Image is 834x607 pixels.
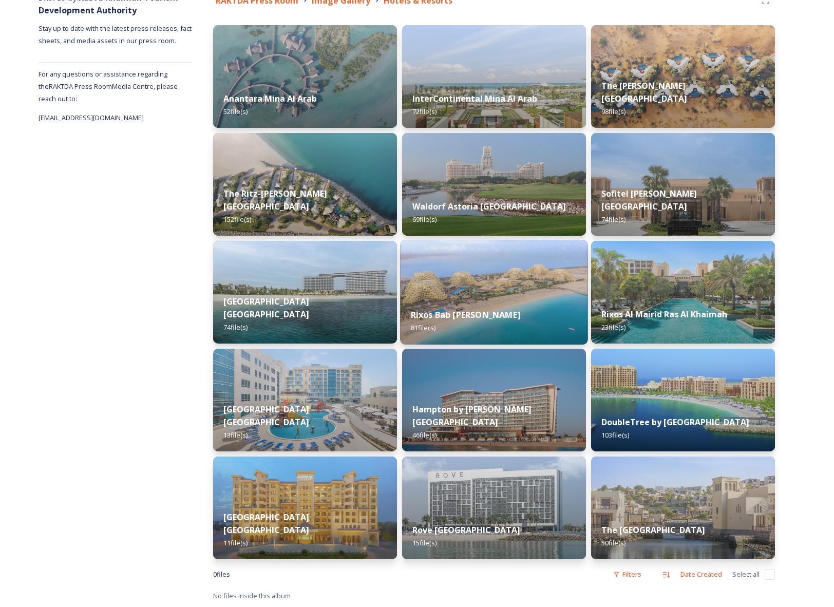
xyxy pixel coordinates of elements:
span: 103 file(s) [601,430,629,440]
img: a9ebf5a1-172b-4e0c-a824-34c24c466fca.jpg [591,133,775,236]
img: 78b6791c-afca-47d9-b215-0d5f683c3802.jpg [402,133,586,236]
span: Stay up to date with the latest press releases, fact sheets, and media assets in our press room. [39,24,193,45]
strong: [GEOGRAPHIC_DATA] [GEOGRAPHIC_DATA] [223,404,309,428]
strong: Rove [GEOGRAPHIC_DATA] [412,524,520,536]
div: Filters [608,564,647,584]
img: 6edc04dc-fcfe-4364-8953-8c9ab957814d.jpg [213,241,397,344]
span: 11 file(s) [223,538,248,547]
span: 69 file(s) [412,215,437,224]
span: 23 file(s) [601,323,625,332]
strong: [GEOGRAPHIC_DATA] [GEOGRAPHIC_DATA] [223,296,309,320]
span: 52 file(s) [223,107,248,116]
img: f7394c69-44d9-47a6-b400-a09558f9e5fa.jpg [591,241,775,344]
span: 81 file(s) [411,323,435,332]
span: 46 file(s) [412,430,437,440]
img: 85a5a4ef-4ac6-45f9-945c-f0a7d9fb5190.jpg [591,457,775,559]
img: 537ec3ea-6a47-4367-9128-3a6652454a1a.jpg [213,349,397,451]
strong: [GEOGRAPHIC_DATA] [GEOGRAPHIC_DATA] [223,511,309,536]
strong: The Ritz-[PERSON_NAME][GEOGRAPHIC_DATA] [223,188,327,212]
span: 50 file(s) [601,538,625,547]
strong: Hampton by [PERSON_NAME][GEOGRAPHIC_DATA] [412,404,532,428]
img: ce6e5df5-bf95-4540-aab7-1bfb19ca7ac2.jpg [591,25,775,128]
img: aa4048f6-56b4-40ca-bd46-89bef3671076.jpg [402,25,586,128]
strong: Waldorf Astoria [GEOGRAPHIC_DATA] [412,201,566,212]
img: ea193aff-a2c5-4fcd-80d9-b63779b76d85.jpg [591,349,775,451]
strong: The [PERSON_NAME] [GEOGRAPHIC_DATA] [601,80,687,104]
img: bbd0ffe6-73c8-4750-9b26-ac930e8e0144.jpg [400,240,587,345]
img: 4bb72557-e925-488a-8015-31f862466ffe.jpg [213,25,397,128]
span: Select all [732,570,760,579]
span: [EMAIL_ADDRESS][DOMAIN_NAME] [39,113,144,122]
span: 0 file s [213,570,230,579]
div: Date Created [675,564,727,584]
span: 13 file(s) [223,430,248,440]
span: 74 file(s) [601,215,625,224]
span: 98 file(s) [601,107,625,116]
strong: DoubleTree by [GEOGRAPHIC_DATA] [601,416,749,428]
span: 152 file(s) [223,215,251,224]
img: df74b742-9e19-4a8e-b845-efa8a208ed1c.jpg [402,457,586,559]
img: c62a85eb-184c-4a6d-80b9-5b12159fd14a.jpg [213,457,397,559]
strong: Sofitel [PERSON_NAME][GEOGRAPHIC_DATA] [601,188,697,212]
strong: Rixos Al Mairid Ras Al Khaimah [601,309,727,320]
span: 72 file(s) [412,107,437,116]
span: 15 file(s) [412,538,437,547]
strong: Rixos Bab [PERSON_NAME] [411,309,520,320]
img: 4d41953e-1570-4d01-956d-2a0471e056e9.jpg [402,349,586,451]
strong: Anantara Mina Al Arab [223,93,317,104]
span: For any questions or assistance regarding the RAKTDA Press Room Media Centre, please reach out to: [39,69,178,103]
strong: InterContinental Mina Al Arab [412,93,537,104]
img: c7d2be27-70fd-421d-abbd-f019b6627207.jpg [213,133,397,236]
span: 74 file(s) [223,323,248,332]
strong: The [GEOGRAPHIC_DATA] [601,524,705,536]
span: No files inside this album [213,591,291,600]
